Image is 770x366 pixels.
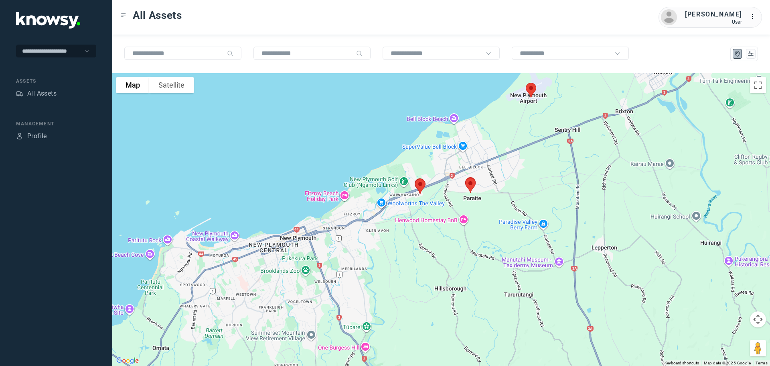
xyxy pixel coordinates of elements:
div: : [750,12,760,23]
tspan: ... [750,14,758,20]
div: Search [227,50,233,57]
span: Map data ©2025 Google [704,361,751,365]
div: List [747,50,754,57]
button: Keyboard shortcuts [665,360,699,366]
button: Map camera controls [750,311,766,327]
a: AssetsAll Assets [16,89,57,98]
button: Show street map [116,77,149,93]
div: [PERSON_NAME] [685,10,742,19]
img: Application Logo [16,12,80,29]
div: Toggle Menu [121,12,126,18]
div: Assets [16,78,96,85]
div: Profile [16,133,23,140]
div: Management [16,120,96,127]
a: ProfileProfile [16,131,47,141]
div: : [750,12,760,22]
img: avatar.png [661,9,677,25]
div: Assets [16,90,23,97]
div: Map [734,50,741,57]
img: Google [114,356,141,366]
a: Open this area in Google Maps (opens a new window) [114,356,141,366]
button: Drag Pegman onto the map to open Street View [750,340,766,356]
a: Terms (opens in new tab) [756,361,768,365]
div: Profile [27,131,47,141]
div: All Assets [27,89,57,98]
div: Search [356,50,363,57]
span: All Assets [133,8,182,22]
button: Toggle fullscreen view [750,77,766,93]
div: User [685,19,742,25]
button: Show satellite imagery [149,77,194,93]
